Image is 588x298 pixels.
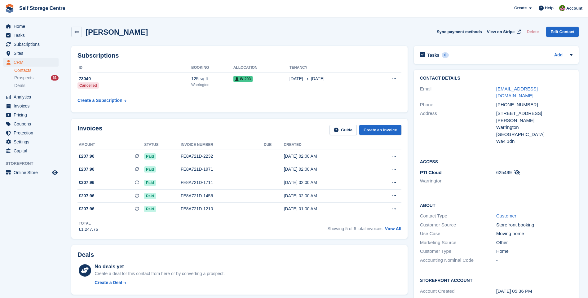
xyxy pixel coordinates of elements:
a: Customer [496,213,516,218]
div: 73040 [77,76,191,82]
span: PTI Cloud [420,170,442,175]
th: Invoice number [181,140,264,150]
span: £207.96 [79,153,95,160]
span: View on Stripe [487,29,515,35]
th: Tenancy [290,63,371,73]
a: menu [3,147,59,155]
div: Customer Source [420,221,496,229]
a: menu [3,129,59,137]
th: Booking [191,63,233,73]
div: Wa4 1dn [496,138,573,145]
span: Deals [14,83,25,89]
a: menu [3,22,59,31]
span: Paid [144,166,156,173]
div: Moving home [496,230,573,237]
div: Cancelled [77,82,99,89]
span: Subscriptions [14,40,51,49]
span: 625499 [496,170,512,175]
div: Accounting Nominal Code [420,257,496,264]
h2: Contact Details [420,76,573,81]
div: 125 sq ft [191,76,233,82]
a: Contacts [14,68,59,73]
h2: Invoices [77,125,102,135]
a: menu [3,31,59,40]
a: Edit Contact [546,27,579,37]
span: £207.96 [79,193,95,199]
span: Tasks [14,31,51,40]
a: View All [385,226,401,231]
a: menu [3,102,59,110]
a: Deals [14,82,59,89]
div: Storefront booking [496,221,573,229]
div: FE8A721D-1971 [181,166,264,173]
div: Account Created [420,288,496,295]
span: Paid [144,180,156,186]
span: Invoices [14,102,51,110]
span: Pricing [14,111,51,119]
span: Create [514,5,527,11]
div: FE8A721D-1456 [181,193,264,199]
a: View on Stripe [484,27,522,37]
div: FE8A721D-1210 [181,206,264,212]
span: Settings [14,138,51,146]
a: menu [3,168,59,177]
div: Other [496,239,573,246]
div: [GEOGRAPHIC_DATA] [496,131,573,138]
button: Delete [524,27,541,37]
div: Contact Type [420,213,496,220]
div: Warrington [496,124,573,131]
div: - [496,257,573,264]
div: Create a deal for this contact from here or by converting a prospect. [95,270,224,277]
h2: Tasks [427,52,440,58]
a: menu [3,120,59,128]
a: menu [3,49,59,58]
a: Preview store [51,169,59,176]
div: Customer Type [420,248,496,255]
div: [DATE] 02:00 AM [284,193,368,199]
span: Paid [144,206,156,212]
div: No deals yet [95,263,224,270]
span: Capital [14,147,51,155]
a: menu [3,138,59,146]
div: Use Case [420,230,496,237]
div: Total [79,221,98,226]
span: Help [545,5,554,11]
th: Due [264,140,284,150]
span: Paid [144,153,156,160]
div: Address [420,110,496,145]
a: Add [554,52,563,59]
span: £207.96 [79,206,95,212]
span: Account [566,5,582,11]
li: Warrington [420,177,496,185]
a: menu [3,111,59,119]
h2: Deals [77,251,94,258]
div: FE8A721D-1711 [181,179,264,186]
button: Sync payment methods [437,27,482,37]
th: Status [144,140,181,150]
a: menu [3,93,59,101]
th: ID [77,63,191,73]
span: Paid [144,193,156,199]
span: £207.96 [79,166,95,173]
span: Showing 5 of 6 total invoices [327,226,382,231]
span: Home [14,22,51,31]
span: CRM [14,58,51,67]
a: Guide [329,125,357,135]
a: menu [3,58,59,67]
div: [DATE] 01:00 AM [284,206,368,212]
a: Create a Subscription [77,95,126,106]
div: Marketing Source [420,239,496,246]
div: Phone [420,101,496,108]
img: Robert Fletcher [559,5,565,11]
span: Online Store [14,168,51,177]
div: Create a Subscription [77,97,122,104]
span: Protection [14,129,51,137]
h2: Access [420,158,573,164]
h2: Subscriptions [77,52,401,59]
span: W-203 [233,76,253,82]
a: [EMAIL_ADDRESS][DOMAIN_NAME] [496,86,538,99]
a: Create an Invoice [359,125,401,135]
div: [DATE] 02:00 AM [284,166,368,173]
a: Prospects 61 [14,75,59,81]
h2: About [420,202,573,208]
